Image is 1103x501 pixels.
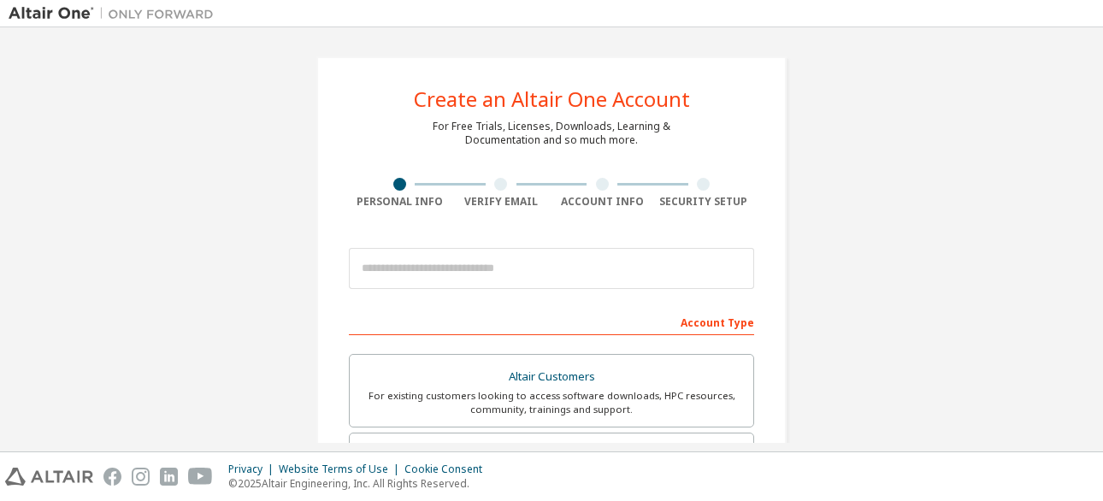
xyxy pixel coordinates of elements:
img: instagram.svg [132,468,150,486]
div: Verify Email [451,195,552,209]
img: youtube.svg [188,468,213,486]
div: Account Type [349,308,754,335]
div: Security Setup [653,195,755,209]
div: Account Info [551,195,653,209]
div: Privacy [228,463,279,476]
div: Website Terms of Use [279,463,404,476]
p: © 2025 Altair Engineering, Inc. All Rights Reserved. [228,476,493,491]
img: linkedin.svg [160,468,178,486]
img: altair_logo.svg [5,468,93,486]
div: For Free Trials, Licenses, Downloads, Learning & Documentation and so much more. [433,120,670,147]
div: Altair Customers [360,365,743,389]
div: For existing customers looking to access software downloads, HPC resources, community, trainings ... [360,389,743,416]
img: facebook.svg [103,468,121,486]
div: Personal Info [349,195,451,209]
div: Create an Altair One Account [414,89,690,109]
img: Altair One [9,5,222,22]
div: Cookie Consent [404,463,493,476]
